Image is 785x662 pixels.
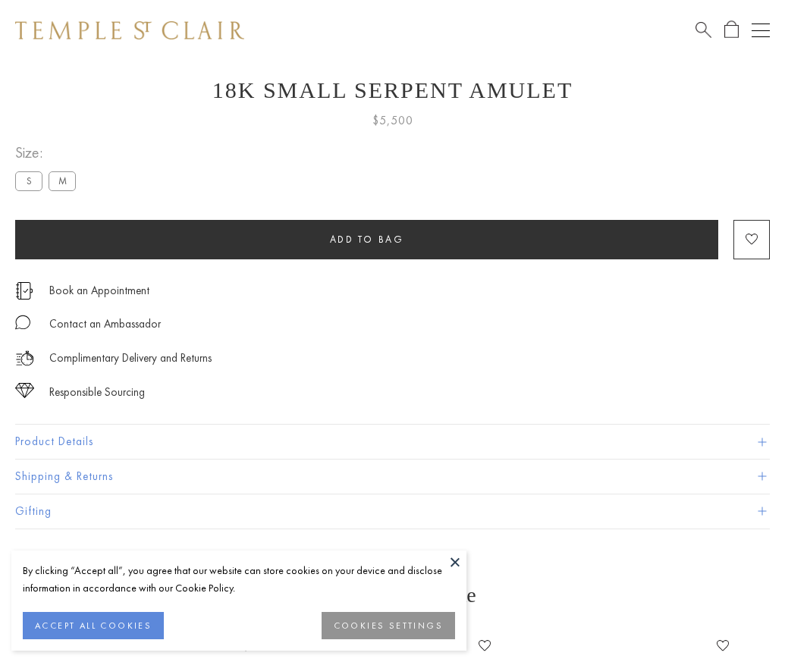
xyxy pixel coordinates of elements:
button: Open navigation [752,21,770,39]
div: Contact an Ambassador [49,315,161,334]
button: COOKIES SETTINGS [322,612,455,639]
button: Add to bag [15,220,718,259]
button: ACCEPT ALL COOKIES [23,612,164,639]
img: icon_delivery.svg [15,349,34,368]
div: Responsible Sourcing [49,383,145,402]
div: By clicking “Accept all”, you agree that our website can store cookies on your device and disclos... [23,562,455,597]
img: MessageIcon-01_2.svg [15,315,30,330]
a: Book an Appointment [49,282,149,299]
button: Shipping & Returns [15,460,770,494]
img: icon_sourcing.svg [15,383,34,398]
span: $5,500 [372,111,413,130]
button: Gifting [15,494,770,529]
a: Search [696,20,711,39]
label: M [49,171,76,190]
span: Size: [15,140,82,165]
img: icon_appointment.svg [15,282,33,300]
p: Complimentary Delivery and Returns [49,349,212,368]
h1: 18K Small Serpent Amulet [15,77,770,103]
span: Add to bag [330,233,404,246]
label: S [15,171,42,190]
a: Open Shopping Bag [724,20,739,39]
img: Temple St. Clair [15,21,244,39]
button: Product Details [15,425,770,459]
